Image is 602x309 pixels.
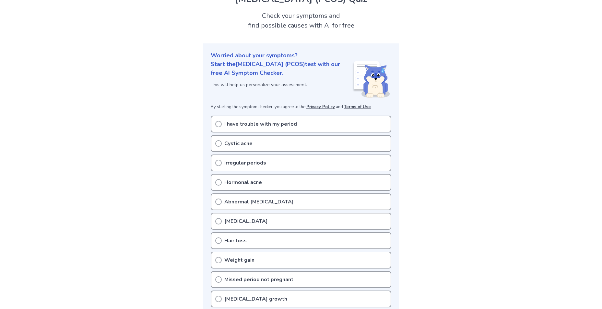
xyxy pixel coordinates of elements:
[224,140,253,147] p: Cystic acne
[211,51,391,60] p: Worried about your symptoms?
[224,237,247,245] p: Hair loss
[224,256,254,264] p: Weight gain
[211,81,352,88] p: This will help us personalize your assessment.
[211,104,391,110] p: By starting the symptom checker, you agree to the and
[224,198,294,206] p: Abnormal [MEDICAL_DATA]
[224,276,293,283] p: Missed period not pregnant
[224,178,262,186] p: Hormonal acne
[224,217,268,225] p: [MEDICAL_DATA]
[344,104,371,110] a: Terms of Use
[224,295,287,303] p: [MEDICAL_DATA] growth
[352,61,390,97] img: Shiba
[224,120,297,128] p: I have trouble with my period
[211,60,352,77] p: Start the [MEDICAL_DATA] (PCOS) test with our free AI Symptom Checker.
[224,159,266,167] p: Irregular periods
[203,11,399,30] h2: Check your symptoms and find possible causes with AI for free
[306,104,335,110] a: Privacy Policy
